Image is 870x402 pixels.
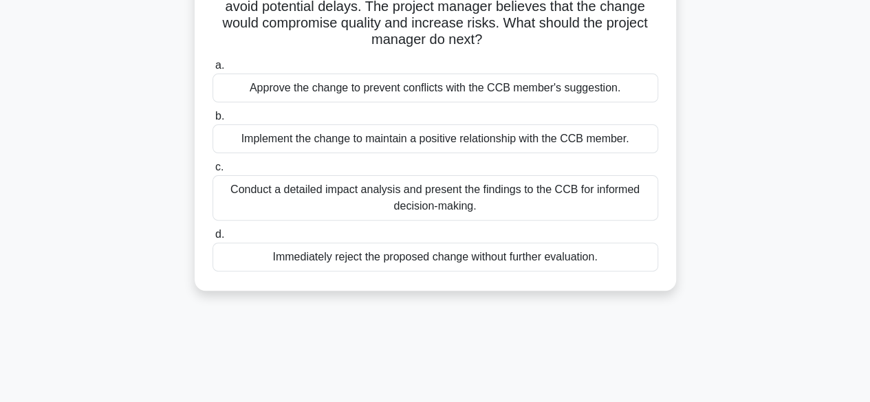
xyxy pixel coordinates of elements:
div: Implement the change to maintain a positive relationship with the CCB member. [213,124,658,153]
span: c. [215,161,224,172]
div: Immediately reject the proposed change without further evaluation. [213,243,658,271]
div: Approve the change to prevent conflicts with the CCB member's suggestion. [213,74,658,102]
div: Conduct a detailed impact analysis and present the findings to the CCB for informed decision-making. [213,175,658,221]
span: a. [215,59,224,71]
span: b. [215,110,224,122]
span: d. [215,228,224,240]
